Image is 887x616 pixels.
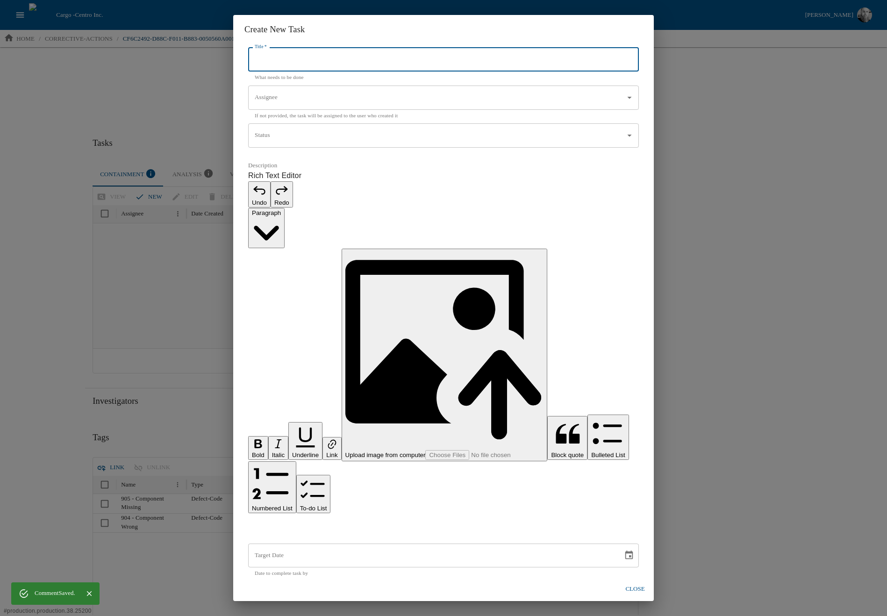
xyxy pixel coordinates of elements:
[248,461,296,513] button: Numbered List
[288,422,322,460] button: Underline
[252,209,281,216] span: Paragraph
[248,181,639,514] div: Editor toolbar
[255,569,632,577] p: Date to complete task by
[551,451,584,458] span: Block quote
[255,73,632,81] p: What needs to be done
[296,475,331,513] button: To-do List
[322,437,341,459] button: Link
[248,170,639,181] label: Rich Text Editor
[620,546,638,564] button: Choose date
[248,436,268,460] button: Bold
[248,521,639,532] div: Rich Text Editor. Editing area: main. Press Alt+0 for help.
[35,585,75,602] div: Saved.
[248,161,639,170] label: Description
[233,15,654,44] h2: Create New
[547,416,587,460] button: Block quote
[255,43,267,50] label: Title
[83,587,96,601] button: Close
[252,451,265,458] span: Bold
[326,451,337,458] span: Link
[271,181,293,208] button: Redo
[623,92,636,104] button: Open
[345,451,426,458] span: Upload image from computer
[587,415,629,460] button: Bulleted List
[591,451,625,458] span: Bulleted List
[268,436,288,460] button: Italic
[623,129,636,142] button: Open
[274,199,289,206] span: Redo
[252,505,293,512] span: Numbered List
[248,208,285,248] button: Paragraph, Heading
[255,111,632,120] p: If not provided, the task will be assigned to the user who created it
[620,581,650,597] button: Close
[292,451,319,458] span: Underline
[288,24,305,34] span: Task
[342,249,548,461] button: Upload image from computer
[272,451,285,458] span: Italic
[248,544,616,568] input: MM/DD/YYYY hh:mm aa
[35,590,59,596] span: Comment
[248,181,271,208] button: Undo
[300,505,327,512] span: To-do List
[252,199,267,206] span: Undo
